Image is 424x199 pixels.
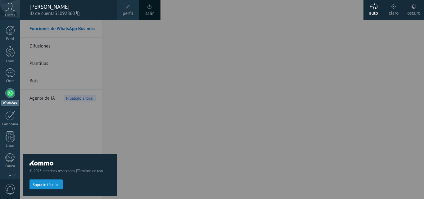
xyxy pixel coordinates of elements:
[29,169,111,173] span: © 2025 derechos reservados |
[29,182,63,187] a: Soporte técnico
[29,179,63,189] button: Soporte técnico
[1,144,19,148] div: Listas
[1,79,19,83] div: Chats
[1,100,19,106] div: WhatsApp
[1,164,19,168] div: Correo
[145,10,154,17] a: salir
[1,122,19,126] div: Calendario
[29,10,111,17] span: ID de cuenta
[123,10,133,17] span: perfil
[29,3,111,10] div: [PERSON_NAME]
[77,169,103,173] a: Términos de uso
[389,4,399,20] div: claro
[5,13,15,17] span: Cuenta
[55,10,80,17] span: 35092860
[1,37,19,41] div: Panel
[407,4,420,20] div: oscuro
[369,4,378,20] div: auto
[33,183,60,187] span: Soporte técnico
[1,59,19,63] div: Leads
